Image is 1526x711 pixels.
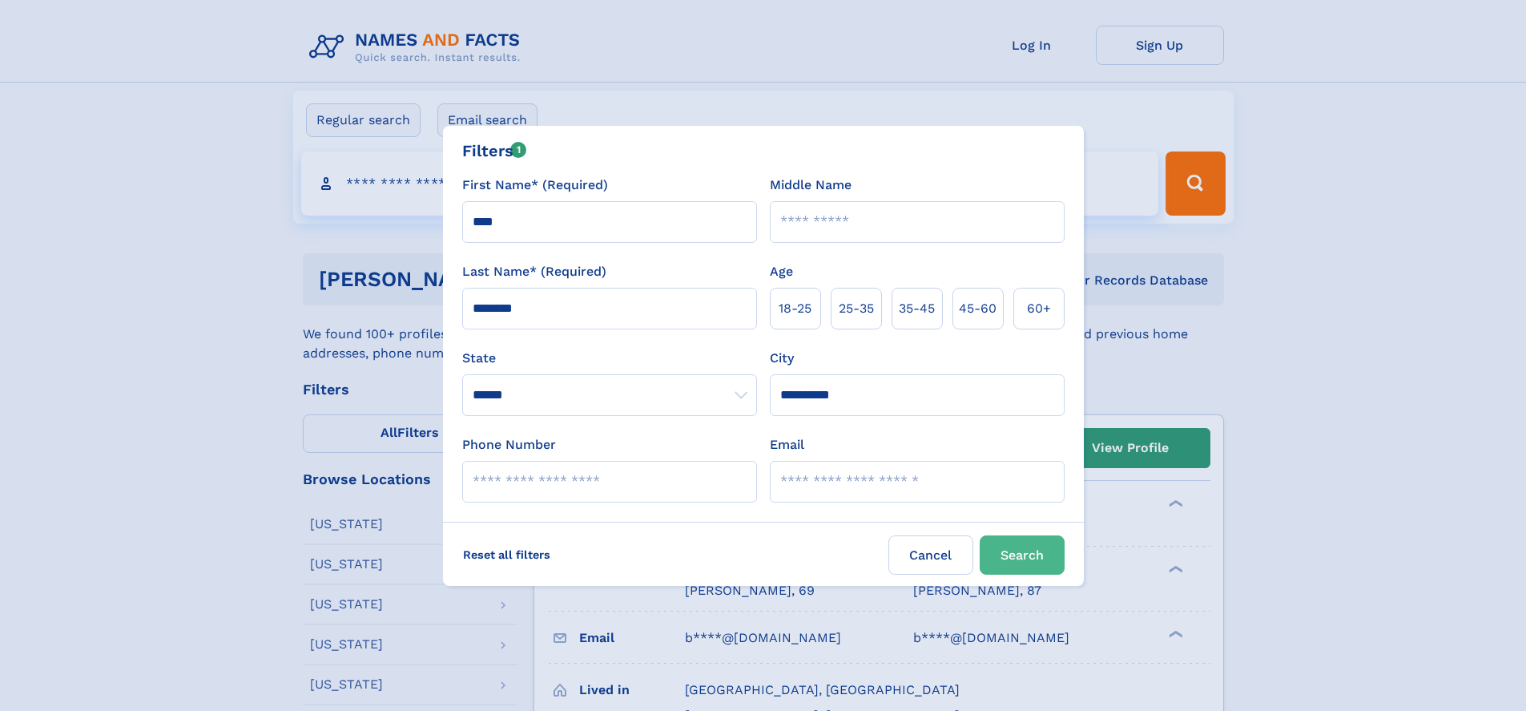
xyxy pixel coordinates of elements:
[770,176,852,195] label: Middle Name
[779,299,811,318] span: 18‑25
[462,262,606,281] label: Last Name* (Required)
[959,299,997,318] span: 45‑60
[770,262,793,281] label: Age
[453,535,561,574] label: Reset all filters
[770,349,794,368] label: City
[980,535,1065,575] button: Search
[839,299,874,318] span: 25‑35
[462,139,527,163] div: Filters
[770,435,804,454] label: Email
[462,176,608,195] label: First Name* (Required)
[888,535,973,575] label: Cancel
[899,299,935,318] span: 35‑45
[462,435,556,454] label: Phone Number
[462,349,757,368] label: State
[1027,299,1051,318] span: 60+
